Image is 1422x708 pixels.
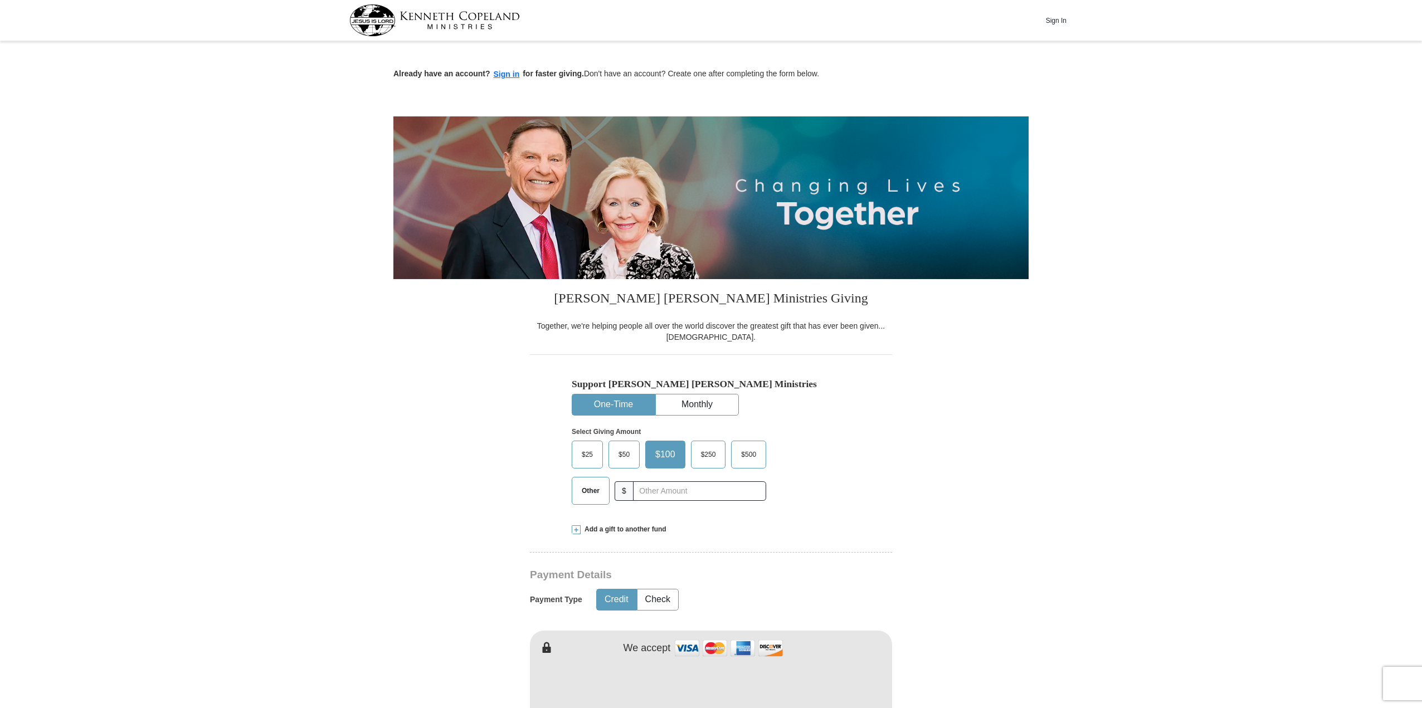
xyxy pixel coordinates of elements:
[615,481,634,501] span: $
[572,394,655,415] button: One-Time
[1039,12,1073,29] button: Sign In
[530,595,582,604] h5: Payment Type
[633,481,766,501] input: Other Amount
[736,446,762,463] span: $500
[393,69,584,78] strong: Already have an account? for faster giving.
[576,482,605,499] span: Other
[673,636,785,660] img: credit cards accepted
[613,446,635,463] span: $50
[624,642,671,655] h4: We accept
[490,68,523,81] button: Sign in
[393,68,1029,81] p: Don't have an account? Create one after completing the form below.
[695,446,722,463] span: $250
[530,569,814,582] h3: Payment Details
[581,525,666,534] span: Add a gift to another fund
[572,378,850,390] h5: Support [PERSON_NAME] [PERSON_NAME] Ministries
[572,428,641,436] strong: Select Giving Amount
[656,394,738,415] button: Monthly
[349,4,520,36] img: kcm-header-logo.svg
[597,589,636,610] button: Credit
[530,320,892,343] div: Together, we're helping people all over the world discover the greatest gift that has ever been g...
[530,279,892,320] h3: [PERSON_NAME] [PERSON_NAME] Ministries Giving
[650,446,681,463] span: $100
[576,446,598,463] span: $25
[637,589,678,610] button: Check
